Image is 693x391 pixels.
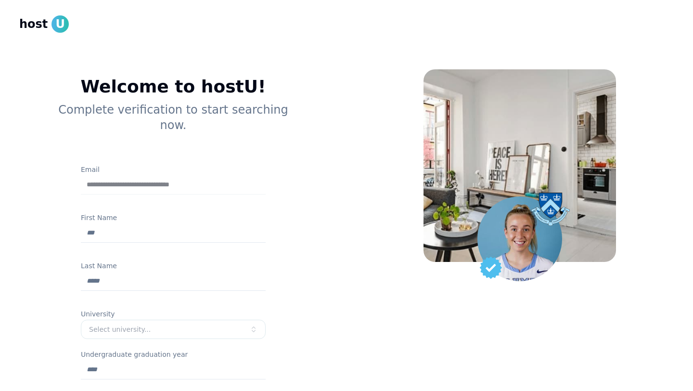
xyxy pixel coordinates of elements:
[81,310,115,318] label: University
[423,69,616,262] img: House Background
[19,15,69,33] a: hostU
[50,102,296,133] p: Complete verification to start searching now.
[81,262,117,270] label: Last Name
[531,193,570,226] img: Columbia university
[89,325,250,334] div: Select university...
[81,214,117,222] label: First Name
[477,196,562,281] img: Student
[81,166,100,173] label: Email
[51,15,69,33] span: U
[19,16,48,32] span: host
[50,77,296,96] h1: Welcome to hostU!
[81,351,188,358] label: Undergraduate graduation year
